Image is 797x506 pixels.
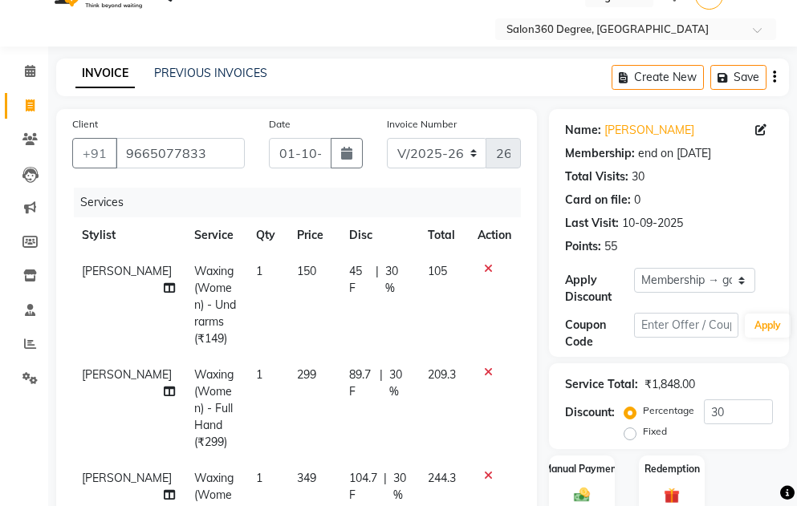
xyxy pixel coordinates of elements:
[643,424,667,439] label: Fixed
[376,263,379,297] span: |
[634,192,640,208] div: 0
[349,263,369,297] span: 45 F
[349,470,377,504] span: 104.7 F
[612,65,704,90] button: Create New
[565,122,601,139] div: Name:
[154,66,267,80] a: PREVIOUS INVOICES
[340,217,418,253] th: Disc
[745,314,791,338] button: Apply
[185,217,246,253] th: Service
[297,471,316,485] span: 349
[72,117,98,132] label: Client
[387,117,457,132] label: Invoice Number
[565,192,631,208] div: Card on file:
[82,471,172,485] span: [PERSON_NAME]
[428,471,456,485] span: 244.3
[297,367,316,382] span: 299
[349,366,373,400] span: 89.7 F
[74,188,533,217] div: Services
[632,168,645,185] div: 30
[393,470,409,504] span: 30 %
[565,376,638,393] div: Service Total:
[569,486,595,504] img: _cash.svg
[645,462,700,476] label: Redemption
[287,217,340,253] th: Price
[246,217,287,253] th: Qty
[428,264,447,278] span: 105
[565,145,635,162] div: Membership:
[269,117,291,132] label: Date
[565,215,619,232] div: Last Visit:
[565,168,628,185] div: Total Visits:
[643,403,694,418] label: Percentage
[565,404,615,421] div: Discount:
[543,462,620,476] label: Manual Payment
[116,138,245,168] input: Search by Name/Mobile/Email/Code
[380,366,383,400] span: |
[565,272,634,306] div: Apply Discount
[645,376,695,393] div: ₹1,848.00
[604,238,617,255] div: 55
[194,367,234,449] span: Waxing (Women) - Full Hand (₹299)
[297,264,316,278] span: 150
[256,367,262,382] span: 1
[659,486,685,505] img: _gift.svg
[385,263,409,297] span: 30 %
[604,122,694,139] a: [PERSON_NAME]
[194,264,236,346] span: Waxing (Women) - Undrarms (₹149)
[418,217,467,253] th: Total
[384,470,387,504] span: |
[75,59,135,88] a: INVOICE
[82,367,172,382] span: [PERSON_NAME]
[428,367,456,382] span: 209.3
[468,217,521,253] th: Action
[710,65,767,90] button: Save
[634,313,738,338] input: Enter Offer / Coupon Code
[72,138,117,168] button: +91
[72,217,185,253] th: Stylist
[638,145,711,162] div: end on [DATE]
[256,264,262,278] span: 1
[565,238,601,255] div: Points:
[389,366,409,400] span: 30 %
[256,471,262,485] span: 1
[82,264,172,278] span: [PERSON_NAME]
[622,215,683,232] div: 10-09-2025
[565,317,634,350] div: Coupon Code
